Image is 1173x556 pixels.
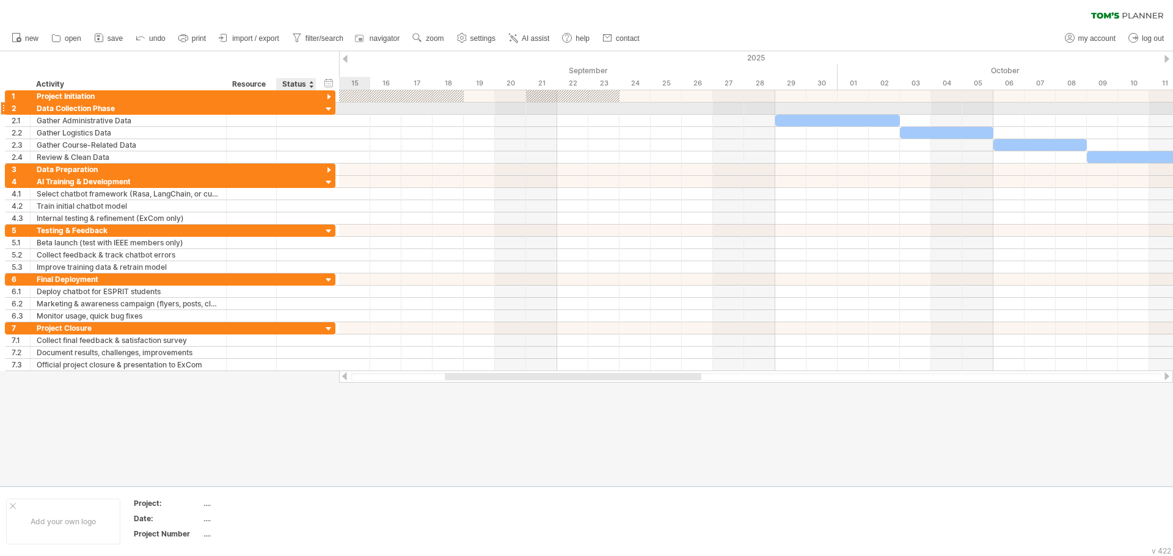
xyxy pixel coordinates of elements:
[65,34,81,43] span: open
[838,77,869,90] div: Wednesday, 1 October 2025
[305,34,343,43] span: filter/search
[37,115,220,126] div: Gather Administrative Data
[1125,31,1168,46] a: log out
[353,31,403,46] a: navigator
[232,34,279,43] span: import / export
[559,31,593,46] a: help
[12,347,30,358] div: 7.2
[36,78,219,90] div: Activity
[470,34,495,43] span: settings
[289,31,347,46] a: filter/search
[91,31,126,46] a: save
[454,31,499,46] a: settings
[409,31,447,46] a: zoom
[25,34,38,43] span: new
[12,115,30,126] div: 2.1
[370,34,400,43] span: navigator
[9,31,42,46] a: new
[962,77,993,90] div: Sunday, 5 October 2025
[12,164,30,175] div: 3
[588,77,619,90] div: Tuesday, 23 September 2025
[37,322,220,334] div: Project Closure
[12,188,30,200] div: 4.1
[232,78,269,90] div: Resource
[522,34,549,43] span: AI assist
[1152,546,1171,555] div: v 422
[12,225,30,236] div: 5
[401,77,433,90] div: Wednesday, 17 September 2025
[505,31,553,46] a: AI assist
[37,151,220,163] div: Review & Clean Data
[149,34,166,43] span: undo
[192,34,206,43] span: print
[37,359,220,370] div: Official project closure & presentation to ExCom
[12,322,30,334] div: 7
[12,334,30,346] div: 7.1
[6,499,120,544] div: Add your own logo
[37,176,220,187] div: AI Training & Development
[576,34,590,43] span: help
[203,498,306,508] div: ....
[526,77,557,90] div: Sunday, 21 September 2025
[134,529,201,539] div: Project Number
[12,127,30,139] div: 2.2
[12,212,30,224] div: 4.3
[37,237,220,248] div: Beta launch (test with IEEE members only)
[12,298,30,309] div: 6.2
[775,77,806,90] div: Monday, 29 September 2025
[37,225,220,236] div: Testing & Feedback
[37,90,220,102] div: Project Initiation
[37,249,220,261] div: Collect feedback & track chatbot errors
[12,273,30,285] div: 6
[37,200,220,212] div: Train initial chatbot model
[12,200,30,212] div: 4.2
[108,34,123,43] span: save
[1087,77,1118,90] div: Thursday, 9 October 2025
[12,237,30,248] div: 5.1
[1062,31,1119,46] a: my account
[37,127,220,139] div: Gather Logistics Data
[12,90,30,102] div: 1
[1142,34,1164,43] span: log out
[869,77,900,90] div: Thursday, 2 October 2025
[12,261,30,273] div: 5.3
[37,347,220,358] div: Document results, challenges, improvements
[48,31,85,46] a: open
[370,77,401,90] div: Tuesday, 16 September 2025
[12,103,30,114] div: 2
[651,77,682,90] div: Thursday, 25 September 2025
[616,34,640,43] span: contact
[339,77,370,90] div: Monday, 15 September 2025
[12,176,30,187] div: 4
[806,77,838,90] div: Tuesday, 30 September 2025
[1118,77,1149,90] div: Friday, 10 October 2025
[433,77,464,90] div: Thursday, 18 September 2025
[599,31,643,46] a: contact
[426,34,444,43] span: zoom
[464,77,495,90] div: Friday, 19 September 2025
[37,310,220,322] div: Monitor usage, quick bug fixes
[175,31,210,46] a: print
[12,310,30,322] div: 6.3
[619,77,651,90] div: Wednesday, 24 September 2025
[216,31,283,46] a: import / export
[495,77,526,90] div: Saturday, 20 September 2025
[37,212,220,224] div: Internal testing & refinement (ExCom only)
[12,286,30,297] div: 6.1
[282,78,309,90] div: Status
[134,513,201,524] div: Date:
[134,498,201,508] div: Project:
[12,359,30,370] div: 7.3
[12,249,30,261] div: 5.2
[37,298,220,309] div: Marketing & awareness campaign (flyers, posts, class visits)
[12,151,30,163] div: 2.4
[37,103,220,114] div: Data Collection Phase
[37,139,220,151] div: Gather Course-Related Data
[12,139,30,151] div: 2.3
[682,77,713,90] div: Friday, 26 September 2025
[37,273,220,285] div: Final Deployment
[37,334,220,346] div: Collect final feedback & satisfaction survey
[1056,77,1087,90] div: Wednesday, 8 October 2025
[37,261,220,273] div: Improve training data & retrain model
[900,77,931,90] div: Friday, 3 October 2025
